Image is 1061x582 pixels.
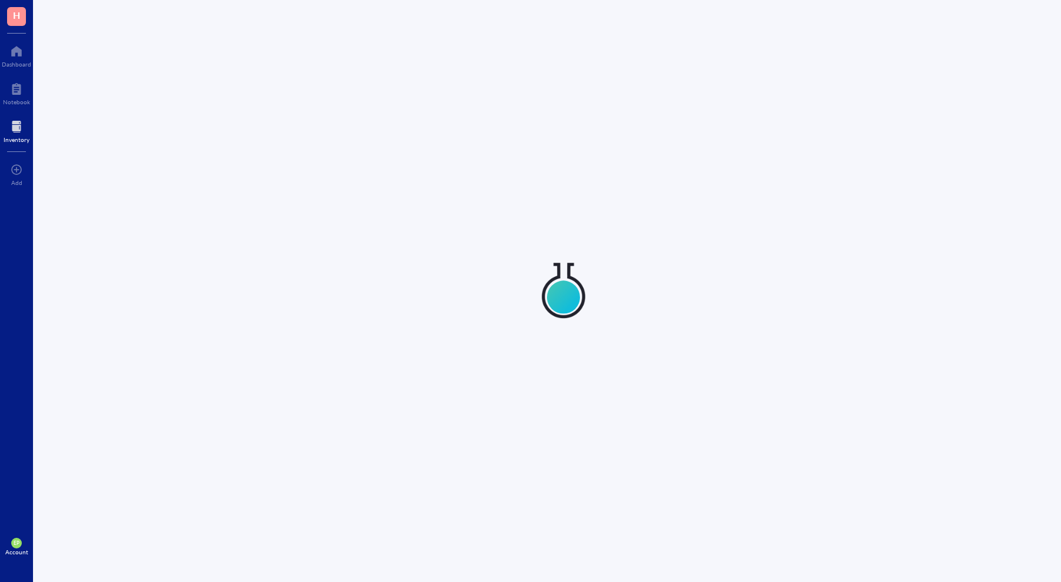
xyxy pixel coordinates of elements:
div: Inventory [4,136,29,143]
a: Dashboard [2,42,31,68]
div: Account [5,548,28,555]
div: Add [11,179,22,186]
div: Notebook [3,98,30,105]
a: Notebook [3,80,30,105]
a: Inventory [4,117,29,143]
span: H [13,8,20,22]
div: Dashboard [2,61,31,68]
span: EP [14,540,19,546]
